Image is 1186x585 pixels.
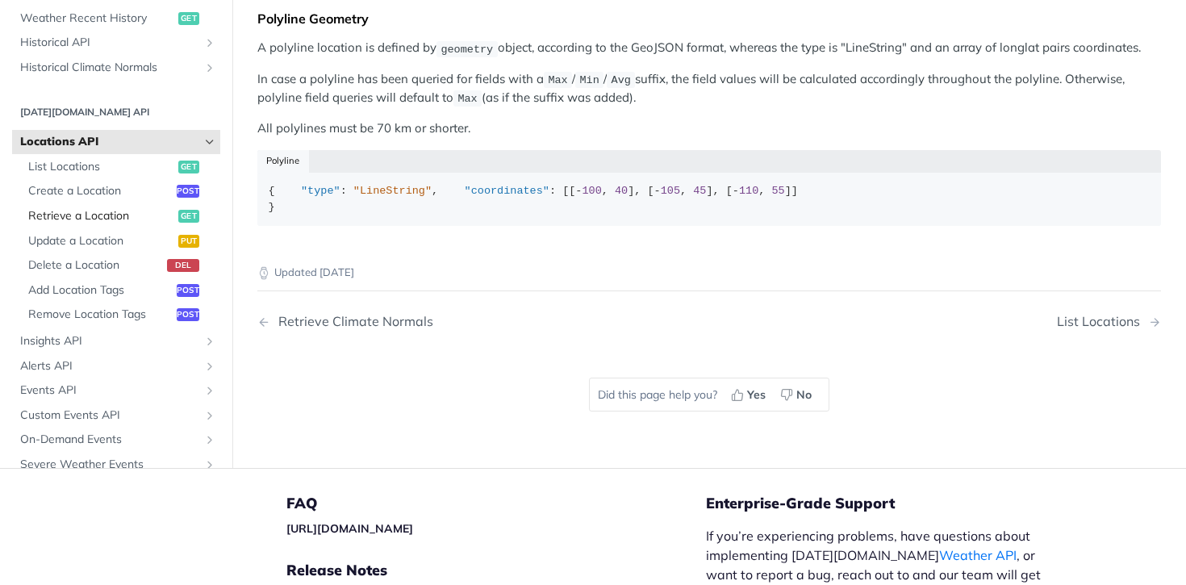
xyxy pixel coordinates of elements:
p: Updated [DATE] [257,265,1161,281]
span: Min [579,74,599,86]
span: Remove Location Tags [28,307,173,324]
span: del [167,260,199,273]
button: Show subpages for Alerts API [203,360,216,373]
button: Hide subpages for Locations API [203,136,216,149]
button: Show subpages for Historical Climate Normals [203,61,216,74]
a: Locations APIHide subpages for Locations API [12,131,220,155]
span: Retrieve a Location [28,208,174,224]
span: "coordinates" [465,185,549,197]
span: Max [548,74,567,86]
button: Show subpages for On-Demand Events [203,434,216,447]
span: - [575,185,582,197]
a: Create a Locationpost [20,180,220,204]
div: List Locations [1057,314,1148,329]
span: post [177,186,199,198]
span: 105 [661,185,680,197]
span: 45 [693,185,706,197]
button: Yes [725,382,775,407]
a: Previous Page: Retrieve Climate Normals [257,314,645,329]
a: Insights APIShow subpages for Insights API [12,329,220,353]
button: Show subpages for Severe Weather Events [203,458,216,471]
a: On-Demand EventsShow subpages for On-Demand Events [12,428,220,453]
span: "type" [301,185,340,197]
a: Retrieve a Locationget [20,204,220,228]
span: No [796,387,812,403]
h5: FAQ [286,494,706,513]
span: get [178,12,199,25]
span: Historical Climate Normals [20,60,199,76]
button: Show subpages for Custom Events API [203,409,216,422]
a: Update a Locationput [20,229,220,253]
p: In case a polyline has been queried for fields with a / / suffix, the field values will be calcul... [257,70,1161,108]
a: Remove Location Tagspost [20,303,220,328]
span: "LineString" [353,185,432,197]
span: Avg [612,74,631,86]
span: 40 [615,185,628,197]
span: Yes [747,387,766,403]
button: Show subpages for Insights API [203,335,216,348]
h5: Enterprise-Grade Support [706,494,1084,513]
span: List Locations [28,159,174,175]
span: get [178,210,199,223]
span: On-Demand Events [20,432,199,449]
a: Events APIShow subpages for Events API [12,379,220,403]
span: 55 [772,185,785,197]
div: Polyline Geometry [257,10,1161,27]
a: [URL][DOMAIN_NAME] [286,521,413,536]
span: put [178,235,199,248]
div: Retrieve Climate Normals [270,314,433,329]
a: Add Location Tagspost [20,278,220,303]
a: Alerts APIShow subpages for Alerts API [12,354,220,378]
span: Alerts API [20,358,199,374]
span: Insights API [20,333,199,349]
span: Events API [20,383,199,399]
h2: [DATE][DOMAIN_NAME] API [12,106,220,120]
div: Did this page help you? [589,378,829,412]
span: Create a Location [28,184,173,200]
button: No [775,382,821,407]
a: Delete a Locationdel [20,254,220,278]
span: geometry [441,43,493,55]
span: 100 [582,185,601,197]
button: Show subpages for Historical API [203,37,216,50]
p: A polyline location is defined by object, according to the GeoJSON format, whereas the type is "L... [257,39,1161,57]
span: post [177,309,199,322]
a: List Locationsget [20,155,220,179]
button: Show subpages for Events API [203,385,216,398]
span: Historical API [20,36,199,52]
p: All polylines must be 70 km or shorter. [257,119,1161,138]
span: - [733,185,739,197]
a: Custom Events APIShow subpages for Custom Events API [12,403,220,428]
span: post [177,284,199,297]
span: Add Location Tags [28,282,173,299]
div: { : , : [[ , ], [ , ], [ , ]] } [269,183,1151,215]
h5: Release Notes [286,561,706,580]
span: Locations API [20,135,199,151]
a: Next Page: List Locations [1057,314,1161,329]
a: Historical Climate NormalsShow subpages for Historical Climate Normals [12,56,220,80]
span: Severe Weather Events [20,457,199,473]
a: Historical APIShow subpages for Historical API [12,31,220,56]
span: get [178,161,199,173]
a: Weather Recent Historyget [12,6,220,31]
a: Weather API [939,547,1017,563]
span: Delete a Location [28,258,163,274]
span: Update a Location [28,233,174,249]
span: - [654,185,661,197]
a: Severe Weather EventsShow subpages for Severe Weather Events [12,453,220,477]
span: Max [457,93,477,105]
span: Weather Recent History [20,10,174,27]
nav: Pagination Controls [257,298,1161,345]
span: 110 [739,185,758,197]
span: Custom Events API [20,407,199,424]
